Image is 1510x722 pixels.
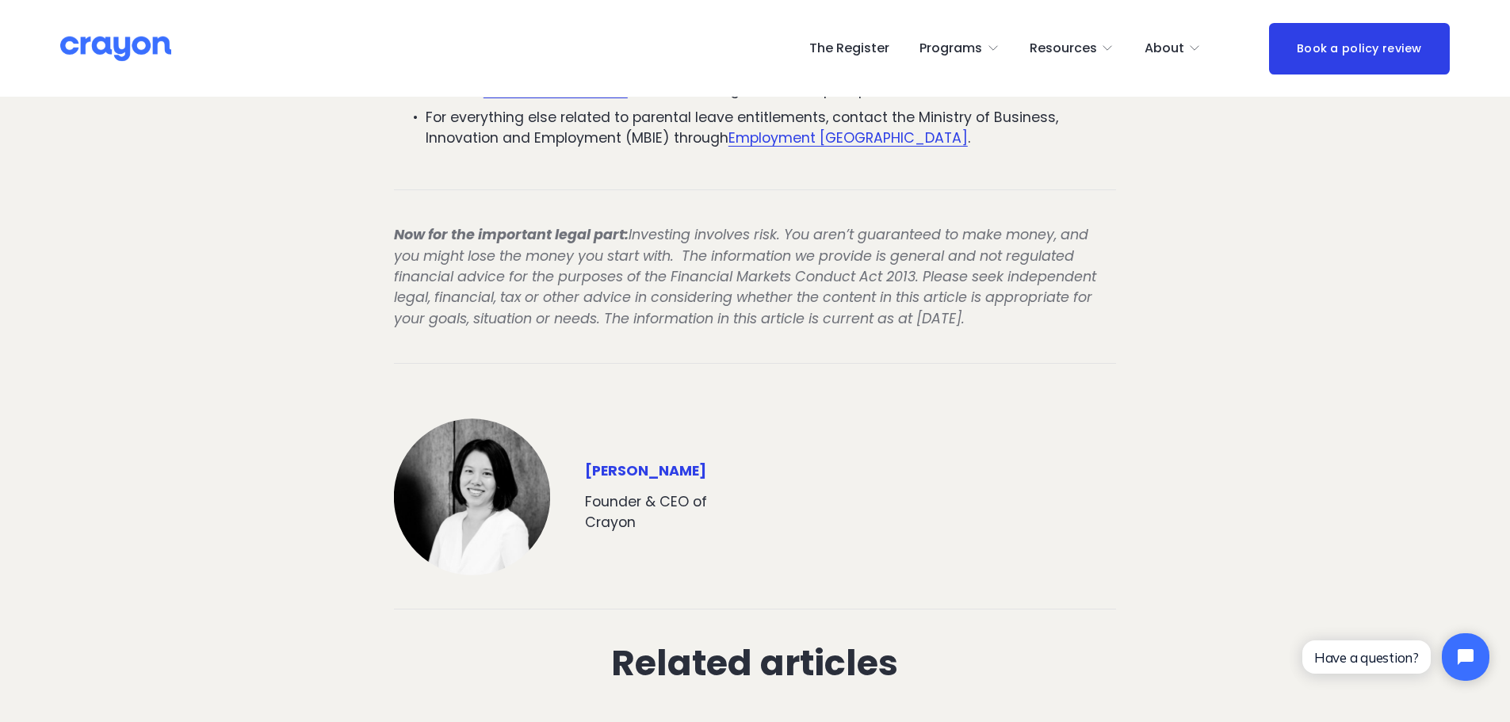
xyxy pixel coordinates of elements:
img: Crayon [60,35,171,63]
a: folder dropdown [1030,36,1114,61]
a: folder dropdown [919,36,1000,61]
h2: Related articles [394,644,1116,683]
strong: [PERSON_NAME] [585,461,706,480]
a: Inland Revenue (IRD) [484,80,628,99]
a: Employment [GEOGRAPHIC_DATA] [728,128,968,147]
em: Investing involves risk. You aren’t guaranteed to make money, and you might lose the money you st... [394,225,1100,328]
p: Founder & CEO of Crayon [585,491,741,533]
p: For everything else related to parental leave entitlements, contact the Ministry of Business, Inn... [426,107,1116,149]
em: Now for the important legal part: [394,225,629,244]
span: About [1145,37,1184,60]
a: Book a policy review [1269,23,1450,74]
a: folder dropdown [1145,36,1202,61]
span: Resources [1030,37,1097,60]
iframe: Tidio Chat [1289,620,1503,694]
a: The Register [809,36,889,61]
span: Programs [919,37,982,60]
